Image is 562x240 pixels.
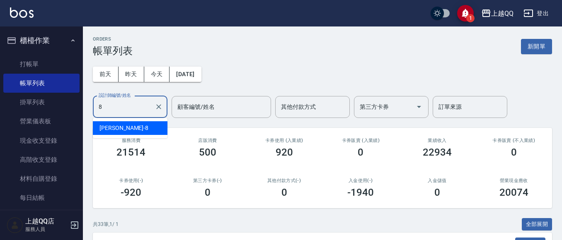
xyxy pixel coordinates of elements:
[281,187,287,198] h3: 0
[491,8,514,19] div: 上越QQ
[423,146,452,158] h3: 22934
[205,187,211,198] h3: 0
[347,187,374,198] h3: -1940
[276,146,293,158] h3: 920
[93,67,119,82] button: 前天
[116,146,145,158] h3: 21514
[466,14,475,22] span: 1
[3,150,80,169] a: 高階收支登錄
[256,138,312,143] h2: 卡券使用 (入業績)
[520,6,552,21] button: 登出
[99,92,131,98] label: 設計師編號/姓名
[434,187,440,198] h3: 0
[25,217,68,226] h5: 上越QQ店
[103,178,160,183] h2: 卡券使用(-)
[478,5,517,22] button: 上越QQ
[522,218,552,231] button: 全部展開
[511,146,517,158] h3: 0
[153,101,165,113] button: Clear
[3,74,80,93] a: 帳單列表
[332,178,389,183] h2: 入金使用(-)
[409,138,466,143] h2: 業績收入
[3,169,80,188] a: 材料自購登錄
[7,217,23,233] img: Person
[409,178,466,183] h2: 入金儲值
[521,42,552,50] a: 新開單
[485,138,542,143] h2: 卡券販賣 (不入業績)
[99,124,148,132] span: [PERSON_NAME] -8
[121,187,141,198] h3: -920
[179,138,236,143] h2: 店販消費
[3,131,80,150] a: 現金收支登錄
[3,93,80,112] a: 掛單列表
[3,55,80,74] a: 打帳單
[93,45,133,57] h3: 帳單列表
[256,178,312,183] h2: 其他付款方式(-)
[25,226,68,233] p: 服務人員
[412,100,426,113] button: Open
[485,178,542,183] h2: 營業現金應收
[3,188,80,207] a: 每日結帳
[457,5,474,22] button: save
[93,36,133,42] h2: ORDERS
[3,30,80,51] button: 櫃檯作業
[358,146,363,158] h3: 0
[521,39,552,54] button: 新開單
[10,7,34,18] img: Logo
[179,178,236,183] h2: 第三方卡券(-)
[499,187,528,198] h3: 20074
[103,138,160,143] h3: 服務消費
[199,146,216,158] h3: 500
[119,67,144,82] button: 昨天
[144,67,170,82] button: 今天
[93,221,119,228] p: 共 33 筆, 1 / 1
[170,67,201,82] button: [DATE]
[3,208,80,227] a: 排班表
[332,138,389,143] h2: 卡券販賣 (入業績)
[3,112,80,131] a: 營業儀表板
